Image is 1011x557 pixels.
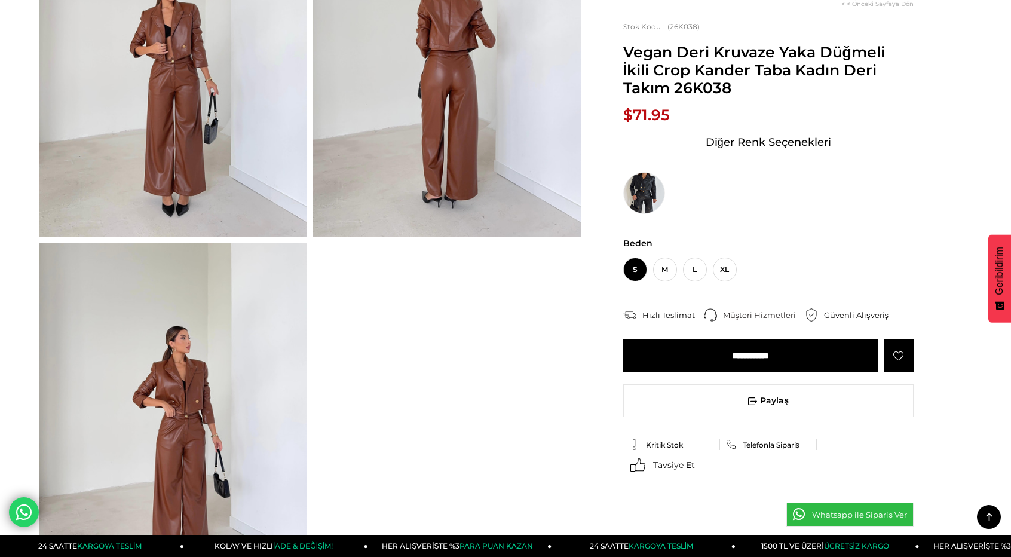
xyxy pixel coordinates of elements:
span: Paylaş [624,385,913,417]
span: KARGOYA TESLİM [77,541,142,550]
span: ÜCRETSİZ KARGO [824,541,889,550]
img: security.png [805,308,818,322]
div: Hızlı Teslimat [642,310,704,320]
span: İADE & DEĞİŞİM! [273,541,333,550]
a: Whatsapp ile Sipariş Ver [786,503,914,527]
span: L [683,258,707,281]
span: Beden [623,238,914,249]
a: HER ALIŞVERİŞTE %3PARA PUAN KAZAN [368,535,552,557]
a: Favorilere Ekle [884,339,914,372]
span: Geribildirim [994,247,1005,295]
span: $71.95 [623,106,670,124]
img: Vegan Deri Kruvaze Yaka Düğmeli İkili Crop Kander Siyah Kadın Deri Takım 26K038 [623,172,665,214]
span: Tavsiye Et [653,460,695,470]
span: (26K038) [623,22,700,31]
span: Vegan Deri Kruvaze Yaka Düğmeli İkili Crop Kander Taba Kadın Deri Takım 26K038 [623,43,914,97]
img: call-center.png [704,308,717,322]
span: Kritik Stok [646,440,683,449]
span: Telefonla Sipariş [743,440,799,449]
a: KOLAY VE HIZLIİADE & DEĞİŞİM! [184,535,368,557]
button: Geribildirim - Show survey [988,235,1011,323]
span: Diğer Renk Seçenekleri [706,133,831,152]
a: 1500 TL VE ÜZERİÜCRETSİZ KARGO [736,535,920,557]
a: 24 SAATTEKARGOYA TESLİM [552,535,736,557]
span: PARA PUAN KAZAN [459,541,533,550]
div: Müşteri Hizmetleri [723,310,805,320]
span: M [653,258,677,281]
span: KARGOYA TESLİM [629,541,693,550]
a: Telefonla Sipariş [726,439,811,450]
a: Kritik Stok [629,439,714,450]
span: S [623,258,647,281]
div: Güvenli Alışveriş [824,310,897,320]
span: XL [713,258,737,281]
img: shipping.png [623,308,636,322]
span: Stok Kodu [623,22,667,31]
